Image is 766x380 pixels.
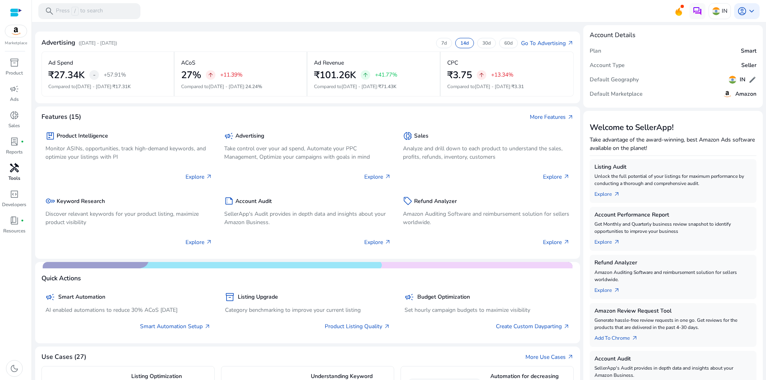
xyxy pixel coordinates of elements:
p: Explore [364,238,391,246]
span: fiber_manual_record [21,140,24,143]
span: arrow_outward [614,239,620,245]
h5: Sales [414,133,428,140]
p: Compared to : [48,83,167,90]
a: Smart Automation Setup [140,322,211,331]
span: summarize [224,196,234,206]
span: package [45,131,55,141]
h2: ₹101.26K [314,69,356,81]
p: AI enabled automations to reduce 30% ACoS [DATE] [45,306,211,314]
h2: ₹27.34K [48,69,85,81]
span: [DATE] - [DATE] [76,83,111,90]
span: campaign [10,84,19,94]
span: edit [748,76,756,84]
span: arrow_outward [384,323,390,330]
a: Explorearrow_outward [594,187,626,198]
span: arrow_upward [207,72,214,78]
h5: Smart [741,48,756,55]
span: ₹3.31 [511,83,524,90]
span: handyman [10,163,19,173]
p: Product [6,69,23,77]
span: arrow_outward [567,40,574,46]
p: Developers [2,201,26,208]
h5: Amazon Review Request Tool [594,308,752,315]
p: Marketplace [5,40,27,46]
span: arrow_outward [614,287,620,293]
p: Category benchmarking to improve your current listing [225,306,390,314]
span: donut_small [403,131,413,141]
span: inventory_2 [225,292,235,302]
p: Ad Revenue [314,59,344,67]
p: Compared to : [447,83,567,90]
p: +11.39% [220,72,243,78]
span: account_circle [737,6,747,16]
a: Explorearrow_outward [594,235,626,246]
p: Compared to : [181,83,300,90]
p: 7d [441,40,447,46]
h5: Refund Analyzer [594,260,752,266]
p: Explore [543,173,570,181]
p: Take control over your ad spend, Automate your PPC Management, Optimize your campaigns with goals... [224,144,391,161]
span: 24.24% [245,83,262,90]
span: campaign [224,131,234,141]
p: Press to search [56,7,103,16]
h5: Account Audit [594,356,752,362]
a: Explorearrow_outward [594,283,626,294]
p: 14d [460,40,469,46]
h4: Features (15) [41,113,81,121]
h5: Default Marketplace [590,91,643,98]
span: ₹71.43K [378,83,397,90]
h4: Advertising [41,39,75,47]
p: Generate hassle-free review requests in one go. Get reviews for the products that are delivered i... [594,317,752,331]
h5: Seller [741,62,756,69]
p: Take advantage of the award-winning, best Amazon Ads software available on the planet! [590,136,756,152]
p: Explore [186,173,212,181]
h5: Account Type [590,62,625,69]
span: campaign [45,292,55,302]
a: Go To Advertisingarrow_outward [521,39,574,47]
p: Discover relevant keywords for your product listing, maximize product visibility [45,210,212,226]
h4: Account Details [590,32,636,39]
p: Unlock the full potential of your listings for maximum performance by conducting a thorough and c... [594,173,752,187]
p: Sales [8,122,20,129]
p: SellerApp's Audit provides in depth data and insights about your Amazon Business. [224,210,391,226]
p: SellerApp's Audit provides in depth data and insights about your Amazon Business. [594,364,752,379]
span: arrow_outward [206,239,212,245]
p: Monitor ASINs, opportunities, track high-demand keywords, and optimize your listings with PI [45,144,212,161]
p: Get Monthly and Quarterly business review snapshot to identify opportunities to improve your busi... [594,221,752,235]
p: Ad Spend [48,59,73,67]
span: arrow_outward [563,173,570,180]
span: arrow_outward [567,114,574,120]
p: Tools [8,175,20,182]
a: More Use Casesarrow_outward [525,353,574,361]
p: Set hourly campaign budgets to maximize visibility [405,306,570,314]
a: Add To Chrome [594,331,644,342]
img: in.svg [728,76,736,84]
span: arrow_outward [385,173,391,180]
p: Ads [10,96,19,103]
span: arrow_outward [563,239,570,245]
p: Resources [3,227,26,234]
span: campaign [405,292,414,302]
span: book_4 [10,216,19,225]
h5: Listing Upgrade [238,294,278,301]
h2: ₹3.75 [447,69,472,81]
span: keyboard_arrow_down [747,6,756,16]
h5: Advertising [235,133,264,140]
p: Analyze and drill down to each product to understand the sales, profits, refunds, inventory, cust... [403,144,570,161]
h5: Product Intelligence [57,133,108,140]
h5: Default Geography [590,77,639,83]
h4: Use Cases (27) [41,353,86,361]
span: search [45,6,54,16]
p: IN [722,4,727,18]
p: Amazon Auditing Software and reimbursement solution for sellers worldwide. [594,269,752,283]
img: in.svg [712,7,720,15]
p: Explore [186,238,212,246]
span: ₹17.31K [113,83,131,90]
p: ([DATE] - [DATE]) [79,39,117,47]
span: key [45,196,55,206]
p: +57.91% [104,72,126,78]
span: [DATE] - [DATE] [475,83,510,90]
span: [DATE] - [DATE] [342,83,377,90]
h3: Welcome to SellerApp! [590,123,756,132]
h5: Account Audit [235,198,272,205]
